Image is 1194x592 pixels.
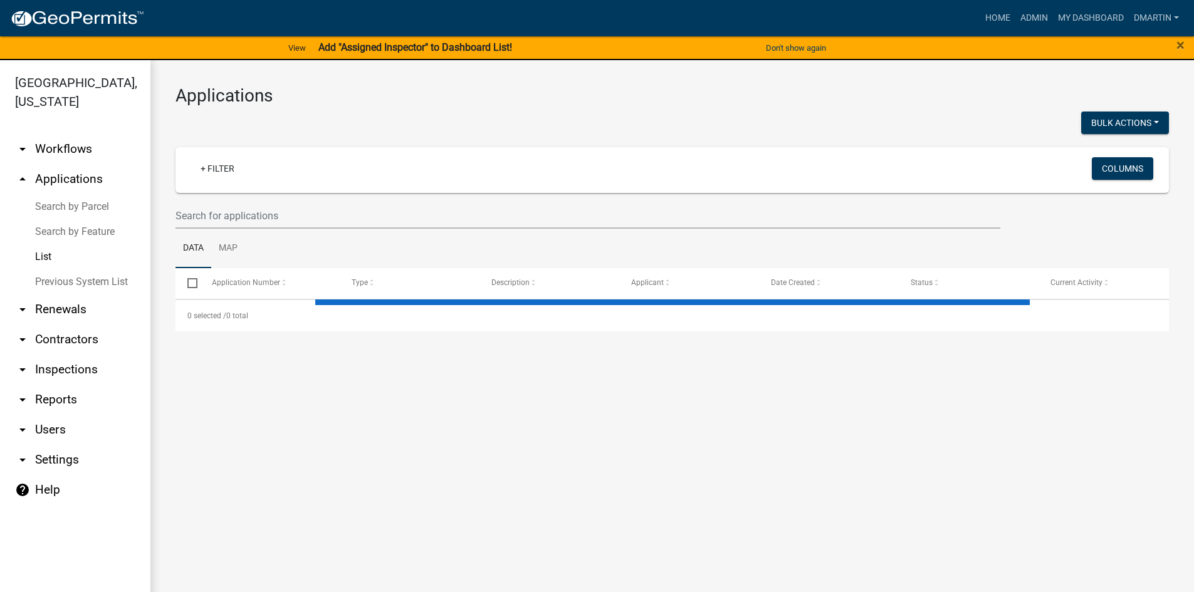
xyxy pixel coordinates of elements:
[1050,278,1102,287] span: Current Activity
[175,203,1000,229] input: Search for applications
[1081,112,1169,134] button: Bulk Actions
[1039,268,1178,298] datatable-header-cell: Current Activity
[175,268,199,298] datatable-header-cell: Select
[899,268,1039,298] datatable-header-cell: Status
[15,392,30,407] i: arrow_drop_down
[199,268,339,298] datatable-header-cell: Application Number
[491,278,530,287] span: Description
[15,302,30,317] i: arrow_drop_down
[15,172,30,187] i: arrow_drop_up
[1129,6,1184,30] a: dmartin
[631,278,664,287] span: Applicant
[212,278,280,287] span: Application Number
[980,6,1015,30] a: Home
[283,38,311,58] a: View
[1053,6,1129,30] a: My Dashboard
[352,278,368,287] span: Type
[911,278,933,287] span: Status
[318,41,512,53] strong: Add "Assigned Inspector" to Dashboard List!
[1176,36,1185,54] span: ×
[187,311,226,320] span: 0 selected /
[211,229,245,269] a: Map
[761,38,831,58] button: Don't show again
[15,422,30,437] i: arrow_drop_down
[1015,6,1053,30] a: Admin
[479,268,619,298] datatable-header-cell: Description
[175,229,211,269] a: Data
[15,482,30,497] i: help
[191,157,244,180] a: + Filter
[175,300,1169,331] div: 0 total
[15,452,30,467] i: arrow_drop_down
[339,268,479,298] datatable-header-cell: Type
[15,142,30,157] i: arrow_drop_down
[15,362,30,377] i: arrow_drop_down
[771,278,815,287] span: Date Created
[1092,157,1153,180] button: Columns
[619,268,759,298] datatable-header-cell: Applicant
[175,85,1169,106] h3: Applications
[15,332,30,347] i: arrow_drop_down
[1176,38,1185,53] button: Close
[759,268,899,298] datatable-header-cell: Date Created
